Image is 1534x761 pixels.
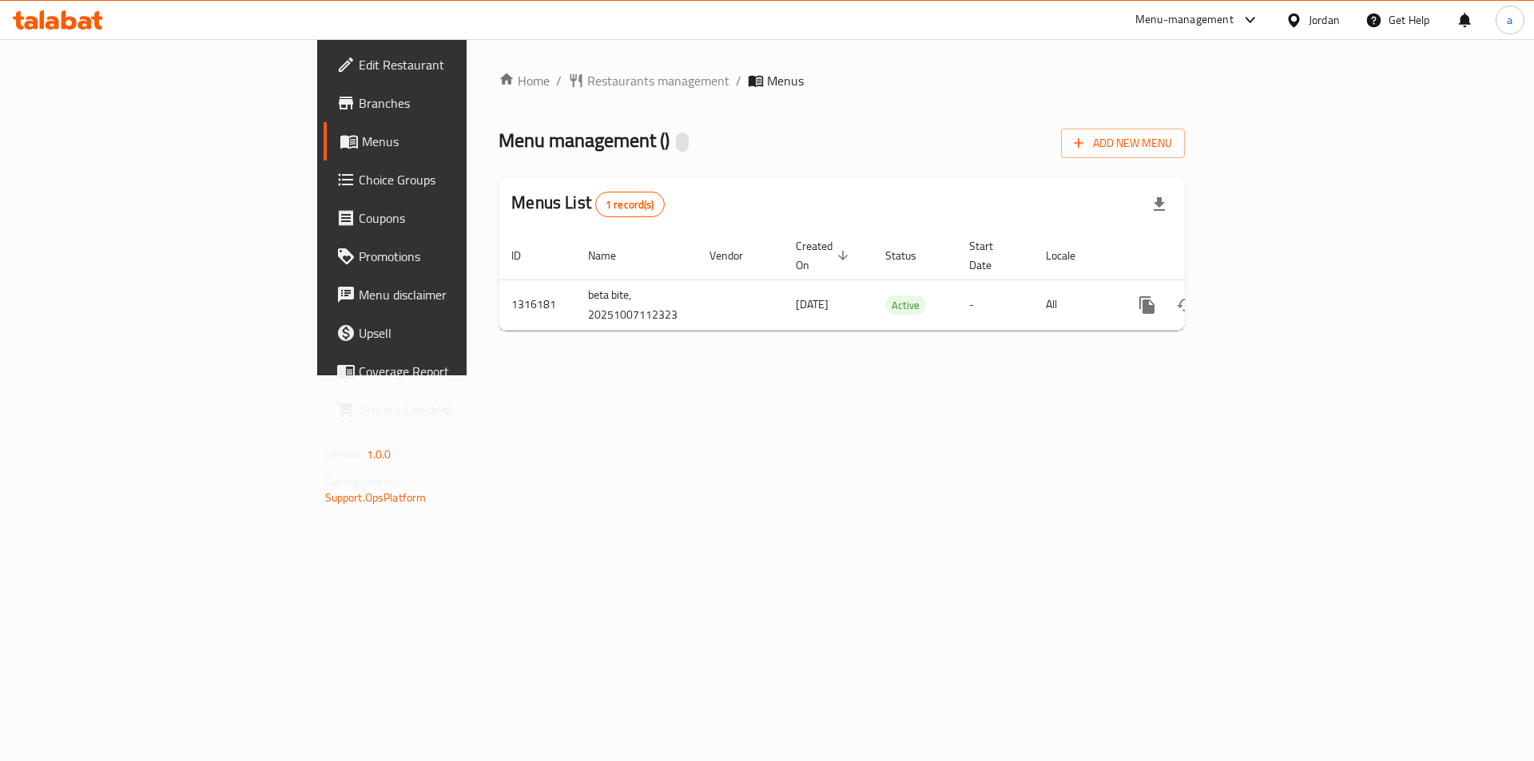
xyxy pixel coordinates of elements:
[595,192,665,217] div: Total records count
[1309,11,1340,29] div: Jordan
[596,197,664,212] span: 1 record(s)
[885,246,937,265] span: Status
[588,246,637,265] span: Name
[1166,286,1205,324] button: Change Status
[1033,279,1115,330] td: All
[736,71,741,90] li: /
[575,279,697,330] td: beta bite, 20251007112323
[956,279,1033,330] td: -
[359,93,561,113] span: Branches
[324,161,574,199] a: Choice Groups
[359,170,561,189] span: Choice Groups
[359,323,561,343] span: Upsell
[1115,232,1294,280] th: Actions
[367,444,391,465] span: 1.0.0
[1046,246,1096,265] span: Locale
[325,471,399,492] span: Get support on:
[324,84,574,122] a: Branches
[1128,286,1166,324] button: more
[324,352,574,390] a: Coverage Report
[499,122,670,158] span: Menu management ( )
[796,294,829,315] span: [DATE]
[499,232,1294,331] table: enhanced table
[511,246,542,265] span: ID
[359,362,561,381] span: Coverage Report
[359,285,561,304] span: Menu disclaimer
[324,237,574,275] a: Promotions
[969,236,1014,275] span: Start Date
[359,208,561,228] span: Coupons
[359,247,561,266] span: Promotions
[324,275,574,314] a: Menu disclaimer
[324,314,574,352] a: Upsell
[587,71,729,90] span: Restaurants management
[1507,11,1512,29] span: a
[709,246,764,265] span: Vendor
[324,122,574,161] a: Menus
[324,46,574,84] a: Edit Restaurant
[1140,185,1178,224] div: Export file
[362,132,561,151] span: Menus
[1061,129,1185,158] button: Add New Menu
[359,55,561,74] span: Edit Restaurant
[1074,133,1172,153] span: Add New Menu
[568,71,729,90] a: Restaurants management
[499,71,1185,90] nav: breadcrumb
[796,236,853,275] span: Created On
[359,400,561,419] span: Grocery Checklist
[511,191,664,217] h2: Menus List
[767,71,804,90] span: Menus
[324,390,574,429] a: Grocery Checklist
[885,296,926,315] span: Active
[1135,10,1234,30] div: Menu-management
[325,487,427,508] a: Support.OpsPlatform
[324,199,574,237] a: Coupons
[325,444,364,465] span: Version:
